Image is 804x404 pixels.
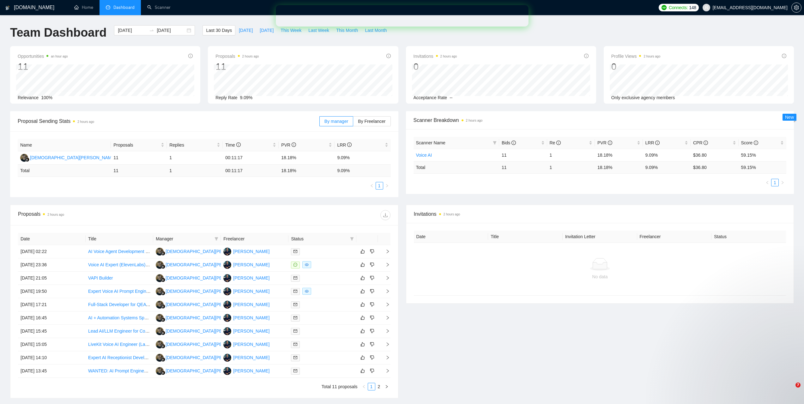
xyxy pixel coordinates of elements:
span: info-circle [655,141,660,145]
span: right [380,329,390,333]
img: TW [223,261,231,269]
li: 1 [771,179,779,186]
td: 9.09% [643,149,691,161]
td: [DATE] 16:45 [18,311,86,325]
span: right [385,385,389,389]
button: like [359,367,366,375]
img: WA [156,314,164,322]
div: [PERSON_NAME] [233,328,269,335]
span: like [360,329,365,334]
time: 2 hours ago [440,55,457,58]
span: filter [213,234,220,244]
iframe: Intercom live chat [783,383,798,398]
td: 18.18% [279,151,335,165]
img: TW [223,341,231,348]
button: download [380,210,390,220]
a: WA[DEMOGRAPHIC_DATA][PERSON_NAME] [156,302,251,307]
button: Last Week [305,25,333,35]
div: [PERSON_NAME] [233,354,269,361]
span: info-circle [704,141,708,145]
span: Re [550,140,561,145]
span: info-circle [608,141,612,145]
button: Last 30 Days [203,25,235,35]
button: dislike [368,261,376,268]
span: Connects: [669,4,688,11]
input: Start date [118,27,147,34]
span: right [385,184,389,188]
span: right [380,289,390,293]
td: Lead AI/LLM Engineer for Conversational System [86,325,153,338]
a: WA[DEMOGRAPHIC_DATA][PERSON_NAME] [156,288,251,293]
td: Voice AI Expert (ElevenLabs) for Multi-Language Inbound & Outbound Call Agents [86,258,153,272]
span: info-circle [754,141,758,145]
span: Time [225,142,240,148]
button: [DATE] [235,25,256,35]
span: info-circle [556,141,561,145]
span: to [149,28,154,33]
div: [DEMOGRAPHIC_DATA][PERSON_NAME] [166,354,251,361]
span: LRR [337,142,352,148]
span: Proposals [215,52,259,60]
span: 100% [41,95,52,100]
div: [PERSON_NAME] [233,288,269,295]
span: dislike [370,289,374,294]
div: [DEMOGRAPHIC_DATA][PERSON_NAME] [166,274,251,281]
td: 11 [499,149,547,161]
span: Reply Rate [215,95,237,100]
span: info-circle [782,54,786,58]
button: like [359,287,366,295]
span: like [360,342,365,347]
img: logo [5,3,10,13]
span: Score [741,140,758,145]
span: download [381,213,390,218]
span: Last Week [308,27,329,34]
span: [DATE] [239,27,253,34]
span: left [370,184,374,188]
span: right [380,316,390,320]
td: WANTED: AI Prompt Engineer for Real Estate Conversational Bot Training [86,365,153,378]
a: LiveKit Voice AI Engineer (Latency & Interruption Optimization) [88,342,211,347]
a: 1 [771,179,778,186]
th: Name [18,139,111,151]
img: gigradar-bm.png [161,291,165,295]
li: 2 [375,383,383,390]
span: filter [493,141,497,145]
th: Replies [167,139,223,151]
span: Last 30 Days [206,27,232,34]
div: [DEMOGRAPHIC_DATA][PERSON_NAME] [166,367,251,374]
img: TW [223,248,231,256]
a: TW[PERSON_NAME] [223,315,269,320]
div: [DEMOGRAPHIC_DATA][PERSON_NAME] [166,301,251,308]
a: WA[DEMOGRAPHIC_DATA][PERSON_NAME] [156,328,251,333]
div: 0 [611,61,661,73]
span: mail [293,276,297,280]
span: This Month [336,27,358,34]
span: right [380,302,390,307]
span: mail [293,289,297,293]
span: Profile Views [611,52,661,60]
img: WA [156,287,164,295]
span: right [380,262,390,267]
span: Proposals [113,142,160,148]
a: AI + Automation Systems Specialist (GHL-Focused) [88,315,190,320]
img: gigradar-bm.png [25,157,29,162]
span: dashboard [106,5,110,9]
div: [PERSON_NAME] [233,248,269,255]
img: TW [223,274,231,282]
span: Scanner Breakdown [414,116,787,124]
span: dislike [370,275,374,280]
a: searchScanner [147,5,171,10]
img: WA [156,248,164,256]
span: Proposal Sending Stats [18,117,319,125]
div: [PERSON_NAME] [233,367,269,374]
span: right [380,369,390,373]
span: info-circle [188,54,193,58]
span: Acceptance Rate [414,95,447,100]
button: [DATE] [256,25,277,35]
td: AI Voice Agent Development with Calendar Integrations [86,245,153,258]
span: mail [293,369,297,373]
span: dislike [370,249,374,254]
th: Freelancer [221,233,288,245]
span: By manager [324,119,348,124]
div: 11 [215,61,259,73]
